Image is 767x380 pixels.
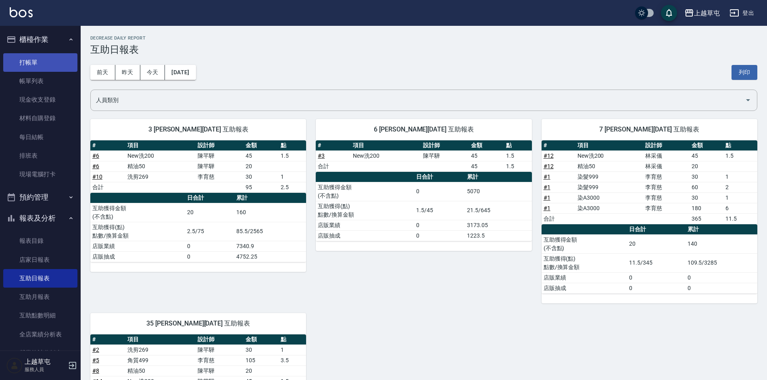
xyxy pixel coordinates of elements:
td: 合計 [542,213,575,224]
th: # [90,140,125,151]
th: 金額 [469,140,504,151]
td: 1.5/45 [414,201,465,220]
button: 列印 [732,65,757,80]
img: Logo [10,7,33,17]
td: 1.5 [504,161,532,171]
td: 合計 [316,161,351,171]
td: 互助獲得金額 (不含點) [90,203,185,222]
a: 打帳單 [3,53,77,72]
td: 店販業績 [90,241,185,251]
button: 預約管理 [3,187,77,208]
td: 21.5/645 [465,201,531,220]
td: 20 [185,203,234,222]
button: 上越草屯 [681,5,723,21]
td: 李育慈 [643,203,690,213]
td: 0 [414,220,465,230]
td: 45 [469,161,504,171]
th: 累計 [234,193,306,203]
button: Open [742,94,754,106]
td: 林采儀 [643,161,690,171]
td: 0 [627,283,685,293]
a: 報表目錄 [3,232,77,250]
td: 李育慈 [196,171,244,182]
button: 昨天 [115,65,140,80]
td: 45 [469,150,504,161]
td: 店販業績 [316,220,414,230]
span: 6 [PERSON_NAME][DATE] 互助報表 [325,125,522,134]
h2: Decrease Daily Report [90,35,757,41]
button: 前天 [90,65,115,80]
td: 林采儀 [643,150,690,161]
td: 店販抽成 [542,283,627,293]
td: 店販抽成 [316,230,414,241]
td: 李育慈 [196,355,244,365]
td: New洗200 [575,150,643,161]
a: #12 [544,152,554,159]
th: # [542,140,575,151]
th: 金額 [690,140,723,151]
span: 7 [PERSON_NAME][DATE] 互助報表 [551,125,748,134]
td: 陳芊驊 [196,161,244,171]
a: 每日結帳 [3,128,77,146]
td: 染A3000 [575,203,643,213]
td: 陳芊驊 [196,150,244,161]
td: 洗剪269 [125,171,196,182]
td: 2.5 [279,182,306,192]
td: 0 [185,241,234,251]
td: 30 [244,345,279,355]
a: 互助點數明細 [3,306,77,325]
th: 設計師 [643,140,690,151]
div: 上越草屯 [694,8,720,18]
th: 金額 [244,140,279,151]
td: 1.5 [279,150,306,161]
table: a dense table [316,140,531,172]
th: 點 [504,140,532,151]
table: a dense table [542,224,757,294]
a: #2 [92,347,99,353]
td: 6 [723,203,757,213]
td: 180 [690,203,723,213]
td: New洗200 [125,150,196,161]
td: 85.5/2565 [234,222,306,241]
a: #1 [544,194,550,201]
td: 0 [414,230,465,241]
button: 登出 [726,6,757,21]
span: 35 [PERSON_NAME][DATE] 互助報表 [100,319,296,328]
td: 染髮999 [575,182,643,192]
td: 20 [244,365,279,376]
img: Person [6,357,23,374]
a: 店家日報表 [3,251,77,269]
th: 設計師 [421,140,469,151]
td: 合計 [90,182,125,192]
td: 精油50 [125,365,196,376]
td: 20 [690,161,723,171]
td: 陳芊驊 [196,365,244,376]
td: New洗200 [351,150,421,161]
td: 4752.25 [234,251,306,262]
td: 1 [723,171,757,182]
a: #5 [92,357,99,363]
th: 金額 [244,334,279,345]
td: 7340.9 [234,241,306,251]
th: 設計師 [196,334,244,345]
button: 今天 [140,65,165,80]
a: #3 [318,152,325,159]
h5: 上越草屯 [25,358,66,366]
th: 項目 [125,334,196,345]
table: a dense table [90,140,306,193]
td: 0 [185,251,234,262]
td: 李育慈 [643,192,690,203]
td: 1 [279,171,306,182]
table: a dense table [316,172,531,241]
th: 設計師 [196,140,244,151]
td: 3173.05 [465,220,531,230]
a: 排班表 [3,146,77,165]
button: 櫃檯作業 [3,29,77,50]
th: 點 [279,140,306,151]
td: 2 [723,182,757,192]
a: 互助日報表 [3,269,77,288]
a: #8 [92,367,99,374]
td: 陳芊驊 [196,345,244,355]
td: 李育慈 [643,182,690,192]
table: a dense table [90,193,306,262]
